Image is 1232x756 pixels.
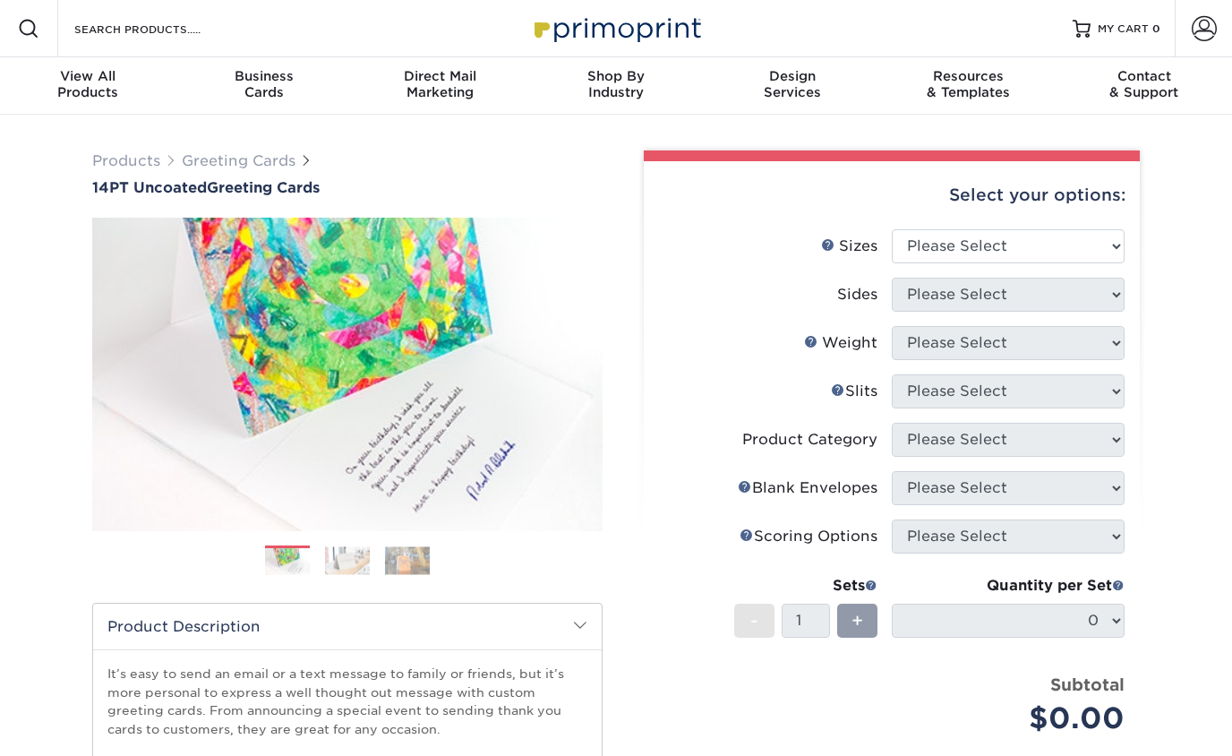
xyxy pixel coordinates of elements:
[831,381,877,402] div: Slits
[92,198,603,551] img: 14PT Uncoated 01
[1098,21,1149,37] span: MY CART
[742,429,877,451] div: Product Category
[73,18,247,39] input: SEARCH PRODUCTS.....
[352,68,528,84] span: Direct Mail
[176,68,353,100] div: Cards
[851,607,863,634] span: +
[352,57,528,115] a: Direct MailMarketing
[92,179,603,196] a: 14PT UncoatedGreeting Cards
[880,68,1057,84] span: Resources
[92,179,603,196] h1: Greeting Cards
[704,57,880,115] a: DesignServices
[92,152,160,169] a: Products
[526,9,706,47] img: Primoprint
[1056,68,1232,84] span: Contact
[821,236,877,257] div: Sizes
[528,68,705,84] span: Shop By
[1152,22,1160,35] span: 0
[804,332,877,354] div: Weight
[265,546,310,578] img: Greeting Cards 01
[182,152,295,169] a: Greeting Cards
[176,57,353,115] a: BusinessCards
[880,68,1057,100] div: & Templates
[880,57,1057,115] a: Resources& Templates
[528,68,705,100] div: Industry
[740,526,877,547] div: Scoring Options
[1050,674,1125,694] strong: Subtotal
[704,68,880,100] div: Services
[658,161,1125,229] div: Select your options:
[704,68,880,84] span: Design
[734,575,877,597] div: Sets
[738,477,877,499] div: Blank Envelopes
[352,68,528,100] div: Marketing
[176,68,353,84] span: Business
[92,179,207,196] span: 14PT Uncoated
[1056,57,1232,115] a: Contact& Support
[905,697,1125,740] div: $0.00
[528,57,705,115] a: Shop ByIndustry
[1056,68,1232,100] div: & Support
[93,604,602,649] h2: Product Description
[837,284,877,305] div: Sides
[385,546,430,574] img: Greeting Cards 03
[325,546,370,574] img: Greeting Cards 02
[750,607,758,634] span: -
[892,575,1125,597] div: Quantity per Set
